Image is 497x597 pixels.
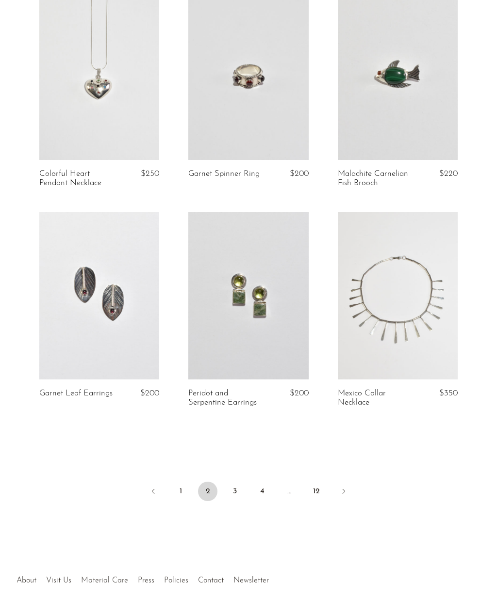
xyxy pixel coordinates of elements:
span: $350 [439,389,458,397]
a: 4 [252,482,272,501]
span: $200 [290,170,309,178]
span: 2 [198,482,217,501]
a: Malachite Carnelian Fish Brooch [338,170,416,188]
a: Peridot and Serpentine Earrings [188,389,266,407]
a: Contact [198,577,224,584]
a: Previous [144,482,163,503]
a: Newsletter [233,577,269,584]
span: $250 [141,170,159,178]
a: Mexico Collar Necklace [338,389,416,407]
span: $200 [290,389,309,397]
a: Colorful Heart Pendant Necklace [39,170,117,188]
a: Material Care [81,577,128,584]
a: Garnet Spinner Ring [188,170,260,178]
a: Press [138,577,154,584]
a: About [17,577,36,584]
a: Next [334,482,353,503]
ul: Quick links [12,569,274,587]
a: Garnet Leaf Earrings [39,389,113,398]
a: 3 [225,482,245,501]
span: … [280,482,299,501]
a: Visit Us [46,577,71,584]
a: Policies [164,577,188,584]
span: $200 [140,389,159,397]
a: 1 [171,482,190,501]
a: 12 [307,482,326,501]
span: $220 [439,170,458,178]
